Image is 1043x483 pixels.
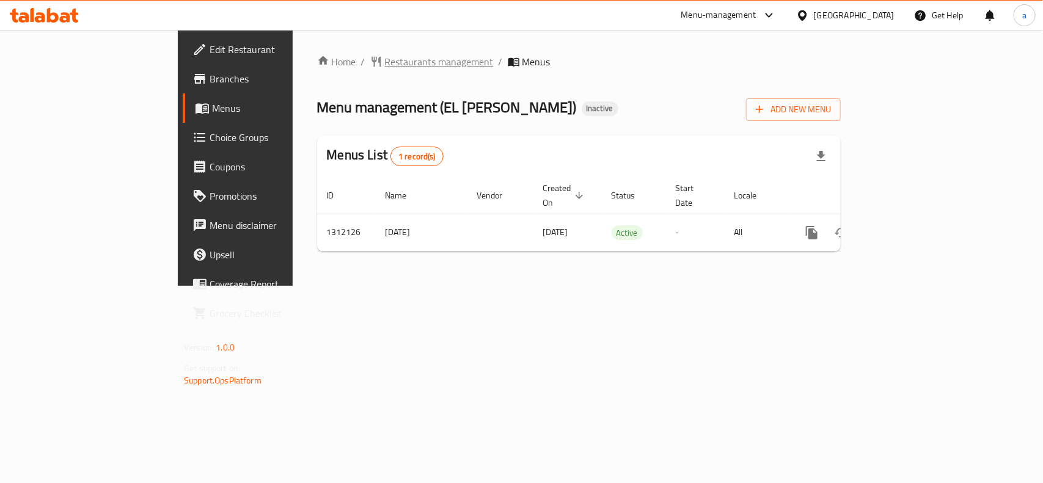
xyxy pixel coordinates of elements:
[612,188,651,203] span: Status
[370,54,494,69] a: Restaurants management
[327,146,444,166] h2: Menus List
[582,101,618,116] div: Inactive
[827,218,856,247] button: Change Status
[543,224,568,240] span: [DATE]
[210,218,342,233] span: Menu disclaimer
[327,188,350,203] span: ID
[183,211,352,240] a: Menu disclaimer
[184,340,214,355] span: Version:
[210,42,342,57] span: Edit Restaurant
[788,177,924,214] th: Actions
[210,159,342,174] span: Coupons
[681,8,756,23] div: Menu-management
[814,9,895,22] div: [GEOGRAPHIC_DATA]
[390,147,444,166] div: Total records count
[184,360,240,376] span: Get support on:
[543,181,587,210] span: Created On
[807,142,836,171] div: Export file
[184,372,262,388] a: Support.OpsPlatform
[210,189,342,203] span: Promotions
[756,102,831,117] span: Add New Menu
[725,214,788,251] td: All
[499,54,503,69] li: /
[734,188,773,203] span: Locale
[385,54,494,69] span: Restaurants management
[183,181,352,211] a: Promotions
[376,214,467,251] td: [DATE]
[183,64,352,93] a: Branches
[676,181,710,210] span: Start Date
[183,299,352,328] a: Grocery Checklist
[212,101,342,115] span: Menus
[210,130,342,145] span: Choice Groups
[1022,9,1027,22] span: a
[183,123,352,152] a: Choice Groups
[317,93,577,121] span: Menu management ( EL [PERSON_NAME] )
[183,240,352,269] a: Upsell
[582,103,618,114] span: Inactive
[797,218,827,247] button: more
[216,340,235,355] span: 1.0.0
[361,54,365,69] li: /
[183,35,352,64] a: Edit Restaurant
[183,93,352,123] a: Menus
[210,306,342,321] span: Grocery Checklist
[386,188,423,203] span: Name
[391,151,443,162] span: 1 record(s)
[210,277,342,291] span: Coverage Report
[210,71,342,86] span: Branches
[317,54,841,69] nav: breadcrumb
[666,214,725,251] td: -
[183,152,352,181] a: Coupons
[210,247,342,262] span: Upsell
[477,188,519,203] span: Vendor
[183,269,352,299] a: Coverage Report
[317,177,924,252] table: enhanced table
[522,54,551,69] span: Menus
[612,225,643,240] div: Active
[612,226,643,240] span: Active
[746,98,841,121] button: Add New Menu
